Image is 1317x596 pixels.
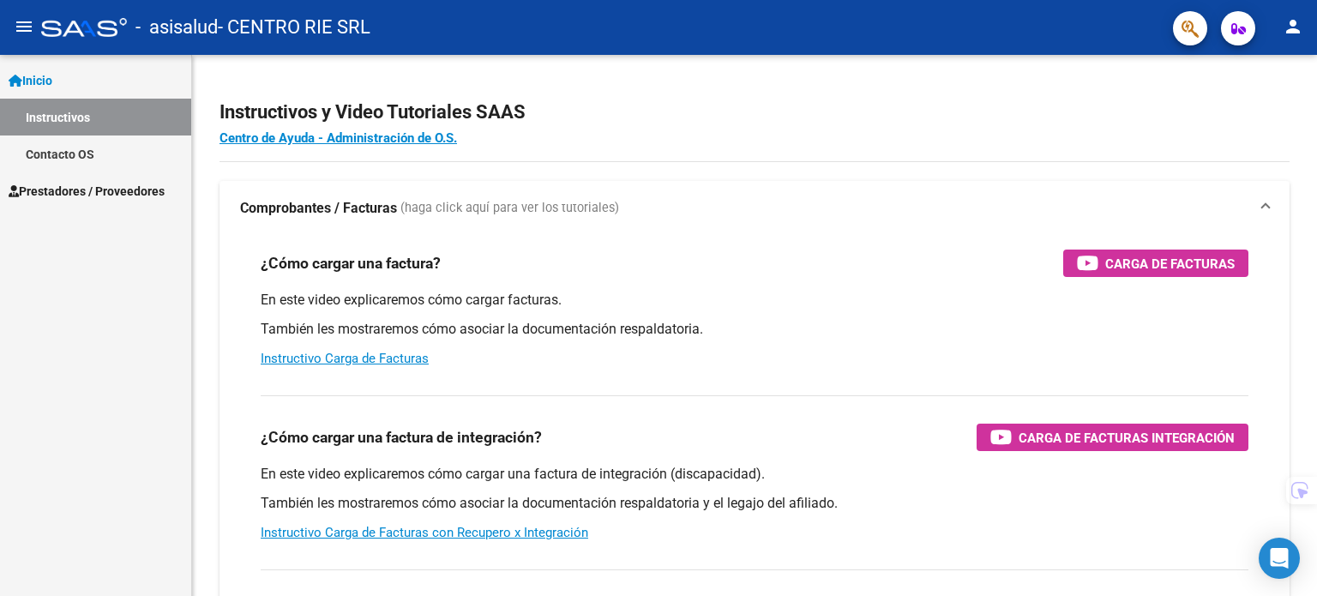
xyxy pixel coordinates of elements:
p: En este video explicaremos cómo cargar facturas. [261,291,1248,310]
p: También les mostraremos cómo asociar la documentación respaldatoria. [261,320,1248,339]
span: - asisalud [135,9,218,46]
h3: ¿Cómo cargar una factura de integración? [261,425,542,449]
mat-icon: menu [14,16,34,37]
button: Carga de Facturas Integración [977,424,1248,451]
mat-icon: person [1283,16,1303,37]
button: Carga de Facturas [1063,250,1248,277]
p: En este video explicaremos cómo cargar una factura de integración (discapacidad). [261,465,1248,484]
span: Inicio [9,71,52,90]
div: Open Intercom Messenger [1259,538,1300,579]
span: - CENTRO RIE SRL [218,9,370,46]
span: (haga click aquí para ver los tutoriales) [400,199,619,218]
mat-expansion-panel-header: Comprobantes / Facturas (haga click aquí para ver los tutoriales) [219,181,1290,236]
a: Centro de Ayuda - Administración de O.S. [219,130,457,146]
h2: Instructivos y Video Tutoriales SAAS [219,96,1290,129]
h3: ¿Cómo cargar una factura? [261,251,441,275]
p: También les mostraremos cómo asociar la documentación respaldatoria y el legajo del afiliado. [261,494,1248,513]
span: Carga de Facturas Integración [1019,427,1235,449]
span: Prestadores / Proveedores [9,182,165,201]
span: Carga de Facturas [1105,253,1235,274]
a: Instructivo Carga de Facturas con Recupero x Integración [261,525,588,540]
a: Instructivo Carga de Facturas [261,351,429,366]
strong: Comprobantes / Facturas [240,199,397,218]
